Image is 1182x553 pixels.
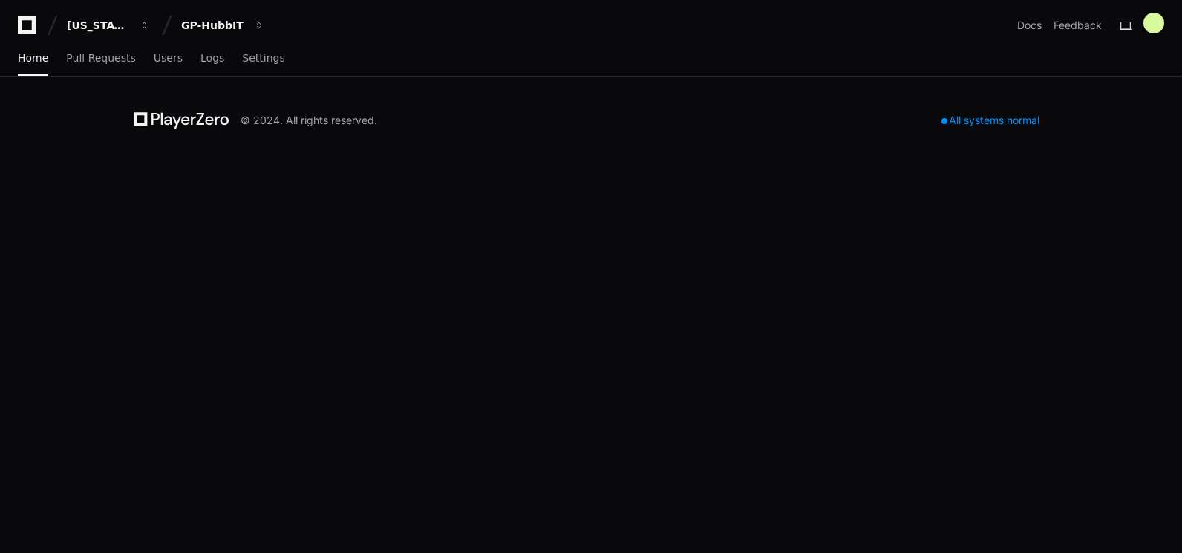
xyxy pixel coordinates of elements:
div: © 2024. All rights reserved. [241,113,377,128]
a: Pull Requests [66,42,135,76]
div: GP-HubbIT [181,18,245,33]
a: Settings [242,42,284,76]
div: All systems normal [933,110,1048,131]
span: Home [18,54,48,62]
a: Docs [1017,18,1042,33]
button: [US_STATE] Pacific [61,12,156,39]
span: Logs [200,54,224,62]
a: Logs [200,42,224,76]
div: [US_STATE] Pacific [67,18,131,33]
span: Settings [242,54,284,62]
span: Users [154,54,183,62]
span: Pull Requests [66,54,135,62]
button: GP-HubbIT [175,12,270,39]
button: Feedback [1054,18,1102,33]
a: Home [18,42,48,76]
a: Users [154,42,183,76]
